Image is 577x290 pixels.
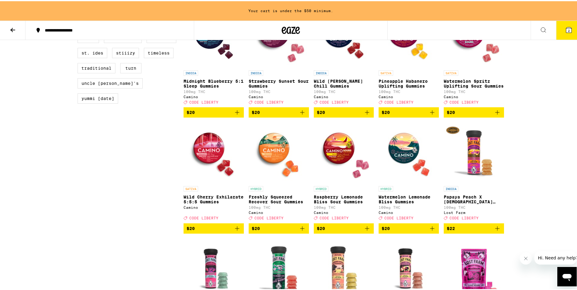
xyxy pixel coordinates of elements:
img: Camino - Watermelon Lemonade Bliss Gummies [379,121,439,182]
label: Yummi [DATE] [78,92,118,102]
div: Camino [249,94,309,98]
a: Open page for Wild Cherry Exhilarate 5:5:5 Gummies from Camino [184,121,244,222]
span: CODE LIBERTY [189,99,218,103]
p: HYBRID [249,185,263,190]
label: St. Ides [78,47,107,57]
a: Open page for Strawberry Sunset Sour Gummies from Camino [249,5,309,106]
label: STIIIZY [112,47,139,57]
div: Lost Farm [444,209,504,213]
label: turn [120,62,141,72]
p: 100mg THC [444,204,504,208]
p: Watermelon Lemonade Bliss Gummies [379,193,439,203]
div: Camino [379,94,439,98]
div: Camino [444,94,504,98]
span: $20 [252,225,260,230]
span: CODE LIBERTY [384,215,413,219]
button: Add to bag [379,106,439,116]
button: Add to bag [184,222,244,232]
p: HYBRID [379,185,393,190]
span: 2 [568,28,570,31]
button: Add to bag [184,106,244,116]
p: Wild [PERSON_NAME] Chill Gummies [314,78,374,87]
span: Hi. Need any help? [4,4,44,9]
button: Add to bag [249,222,309,232]
p: 100mg THC [184,88,244,92]
div: Camino [314,94,374,98]
p: 100mg THC [314,204,374,208]
p: SATIVA [184,185,198,190]
button: Add to bag [379,222,439,232]
p: 100mg THC [379,204,439,208]
p: 100mg THC [314,88,374,92]
div: Camino [184,94,244,98]
span: CODE LIBERTY [384,99,413,103]
a: Open page for Wild Berry Chill Gummies from Camino [314,5,374,106]
p: Wild Cherry Exhilarate 5:5:5 Gummies [184,193,244,203]
p: Watermelon Spritz Uplifting Sour Gummies [444,78,504,87]
p: INDICA [249,69,263,75]
label: Traditional [78,62,115,72]
p: Raspberry Lemonade Bliss Sour Gummies [314,193,374,203]
label: Uncle [PERSON_NAME]'s [78,77,143,87]
a: Open page for Papaya Peach X Hindu Kush Resin 100mg from Lost Farm [444,121,504,222]
iframe: Button to launch messaging window [557,266,577,285]
div: Camino [314,209,374,213]
span: CODE LIBERTY [449,99,479,103]
a: Open page for Pineapple Habanero Uplifting Gummies from Camino [379,5,439,106]
p: Strawberry Sunset Sour Gummies [249,78,309,87]
img: Lost Farm - Papaya Peach X Hindu Kush Resin 100mg [444,121,504,182]
span: $20 [317,225,325,230]
span: CODE LIBERTY [254,99,284,103]
img: Camino - Wild Cherry Exhilarate 5:5:5 Gummies [184,121,244,182]
div: Camino [184,204,244,208]
div: Camino [379,209,439,213]
a: Open page for Watermelon Spritz Uplifting Sour Gummies from Camino [444,5,504,106]
span: $20 [382,109,390,114]
button: Add to bag [444,106,504,116]
label: Timeless [144,47,174,57]
div: Camino [249,209,309,213]
a: Open page for Freshly Squeezed Recover Sour Gummies from Camino [249,121,309,222]
span: $20 [447,109,455,114]
button: Add to bag [249,106,309,116]
span: CODE LIBERTY [320,215,349,219]
p: 100mg THC [444,88,504,92]
p: HYBRID [314,185,328,190]
span: $20 [252,109,260,114]
p: Papaya Peach X [DEMOGRAPHIC_DATA] Kush Resin 100mg [444,193,504,203]
p: 100mg THC [249,88,309,92]
p: INDICA [444,185,458,190]
p: INDICA [184,69,198,75]
span: CODE LIBERTY [320,99,349,103]
span: $22 [447,225,455,230]
a: Open page for Watermelon Lemonade Bliss Gummies from Camino [379,121,439,222]
p: 100mg THC [379,88,439,92]
img: Camino - Freshly Squeezed Recover Sour Gummies [249,121,309,182]
img: Camino - Raspberry Lemonade Bliss Sour Gummies [314,121,374,182]
button: Add to bag [314,106,374,116]
a: Open page for Raspberry Lemonade Bliss Sour Gummies from Camino [314,121,374,222]
iframe: Close message [520,251,532,263]
button: Add to bag [314,222,374,232]
p: SATIVA [444,69,458,75]
span: CODE LIBERTY [254,215,284,219]
span: $20 [382,225,390,230]
span: CODE LIBERTY [189,215,218,219]
p: INDICA [314,69,328,75]
iframe: Message from company [534,250,577,263]
span: $20 [187,225,195,230]
span: $20 [187,109,195,114]
span: $20 [317,109,325,114]
p: 100mg THC [249,204,309,208]
a: Open page for Midnight Blueberry 5:1 Sleep Gummies from Camino [184,5,244,106]
p: SATIVA [379,69,393,75]
span: CODE LIBERTY [449,215,479,219]
p: Midnight Blueberry 5:1 Sleep Gummies [184,78,244,87]
button: Add to bag [444,222,504,232]
p: Freshly Squeezed Recover Sour Gummies [249,193,309,203]
p: Pineapple Habanero Uplifting Gummies [379,78,439,87]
